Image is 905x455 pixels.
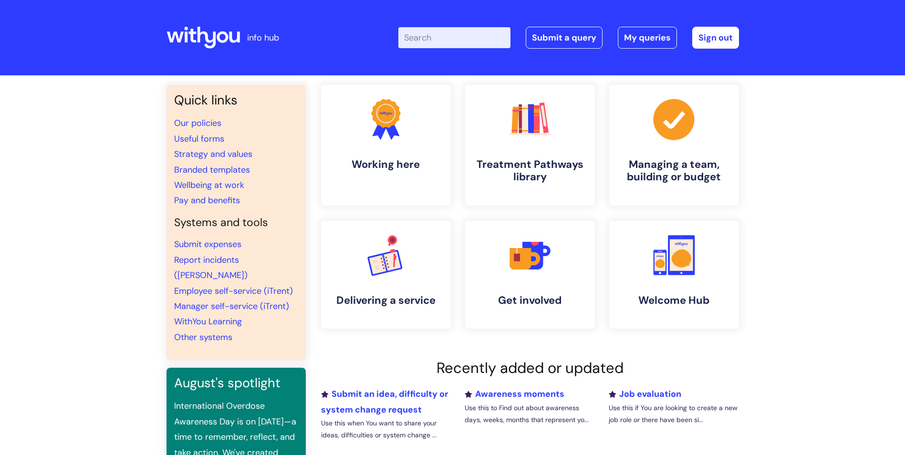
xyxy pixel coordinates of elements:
[174,300,289,312] a: Manager self-service (iTrent)
[174,331,232,343] a: Other systems
[174,254,248,281] a: Report incidents ([PERSON_NAME])
[174,285,293,297] a: Employee self-service (iTrent)
[174,133,224,145] a: Useful forms
[617,294,731,307] h4: Welcome Hub
[174,238,241,250] a: Submit expenses
[465,402,594,426] p: Use this to Find out about awareness days, weeks, months that represent yo...
[174,93,298,108] h3: Quick links
[617,158,731,184] h4: Managing a team, building or budget
[174,148,252,160] a: Strategy and values
[329,294,443,307] h4: Delivering a service
[174,164,250,176] a: Branded templates
[321,221,451,329] a: Delivering a service
[609,221,739,329] a: Welcome Hub
[609,388,681,400] a: Job evaluation
[329,158,443,171] h4: Working here
[473,294,587,307] h4: Get involved
[465,85,595,206] a: Treatment Pathways library
[398,27,510,48] input: Search
[321,388,448,415] a: Submit an idea, difficulty or system change request
[174,375,298,391] h3: August's spotlight
[174,195,240,206] a: Pay and benefits
[473,158,587,184] h4: Treatment Pathways library
[618,27,677,49] a: My queries
[174,179,244,191] a: Wellbeing at work
[321,359,739,377] h2: Recently added or updated
[321,85,451,206] a: Working here
[174,117,221,129] a: Our policies
[609,85,739,206] a: Managing a team, building or budget
[321,417,451,441] p: Use this when You want to share your ideas, difficulties or system change ...
[174,316,242,327] a: WithYou Learning
[398,27,739,49] div: | -
[174,216,298,229] h4: Systems and tools
[692,27,739,49] a: Sign out
[465,221,595,329] a: Get involved
[247,30,279,45] p: info hub
[609,402,739,426] p: Use this if You are looking to create a new job role or there have been si...
[526,27,603,49] a: Submit a query
[465,388,564,400] a: Awareness moments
